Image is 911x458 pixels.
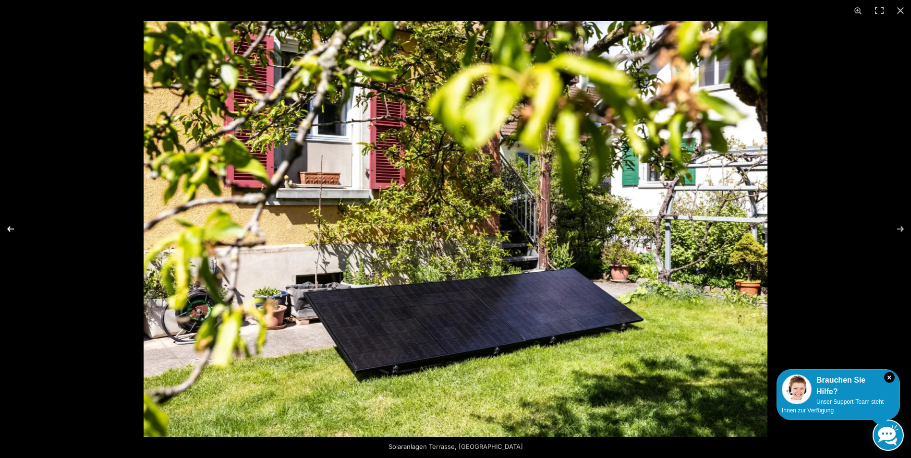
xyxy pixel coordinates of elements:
[355,437,557,456] div: Solaranlagen Terrasse, [GEOGRAPHIC_DATA]
[782,398,884,414] span: Unser Support-Team steht Ihnen zur Verfügung
[782,374,812,404] img: Customer service
[782,374,895,398] div: Brauchen Sie Hilfe?
[884,372,895,383] i: Schließen
[144,21,767,437] img: aldernativ Solaranlagen 5265 web scaled scaled scaled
